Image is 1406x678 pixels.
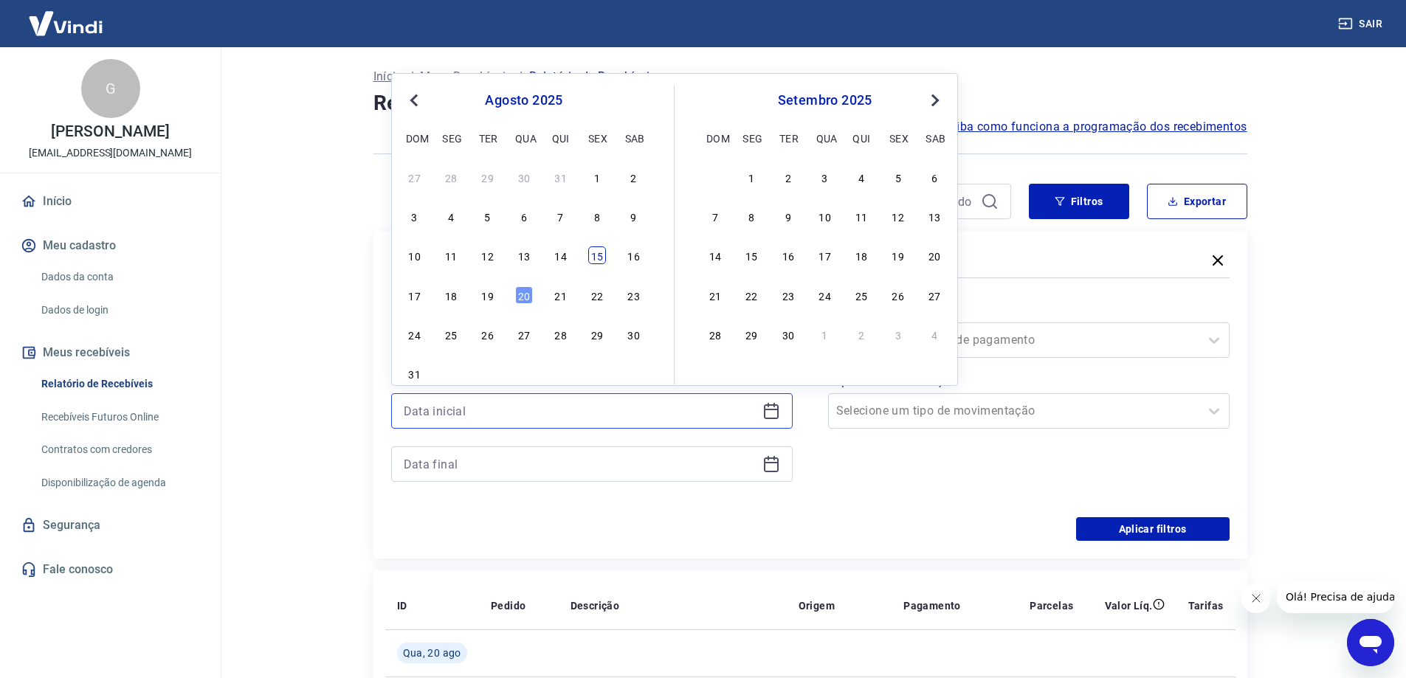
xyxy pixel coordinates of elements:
[18,185,203,218] a: Início
[479,286,497,304] div: Choose terça-feira, 19 de agosto de 2025
[515,207,533,225] div: Choose quarta-feira, 6 de agosto de 2025
[779,207,797,225] div: Choose terça-feira, 9 de setembro de 2025
[816,246,834,264] div: Choose quarta-feira, 17 de setembro de 2025
[588,325,606,343] div: Choose sexta-feira, 29 de agosto de 2025
[406,129,424,147] div: dom
[420,68,511,86] p: Meus Recebíveis
[625,246,643,264] div: Choose sábado, 16 de agosto de 2025
[816,129,834,147] div: qua
[816,325,834,343] div: Choose quarta-feira, 1 de outubro de 2025
[588,246,606,264] div: Choose sexta-feira, 15 de agosto de 2025
[706,207,724,225] div: Choose domingo, 7 de setembro de 2025
[479,246,497,264] div: Choose terça-feira, 12 de agosto de 2025
[406,364,424,382] div: Choose domingo, 31 de agosto de 2025
[515,246,533,264] div: Choose quarta-feira, 13 de agosto de 2025
[742,207,760,225] div: Choose segunda-feira, 8 de setembro de 2025
[779,286,797,304] div: Choose terça-feira, 23 de setembro de 2025
[799,598,835,613] p: Origem
[942,118,1247,136] a: Saiba como funciona a programação dos recebimentos
[404,400,757,422] input: Data inicial
[35,369,203,399] a: Relatório de Recebíveis
[442,129,460,147] div: seg
[552,364,570,382] div: Choose quinta-feira, 4 de setembro de 2025
[529,68,656,86] p: Relatório de Recebíveis
[18,229,203,262] button: Meu cadastro
[742,246,760,264] div: Choose segunda-feira, 15 de setembro de 2025
[1147,184,1247,219] button: Exportar
[625,168,643,186] div: Choose sábado, 2 de agosto de 2025
[29,145,192,161] p: [EMAIL_ADDRESS][DOMAIN_NAME]
[625,325,643,343] div: Choose sábado, 30 de agosto de 2025
[706,129,724,147] div: dom
[926,168,943,186] div: Choose sábado, 6 de setembro de 2025
[625,364,643,382] div: Choose sábado, 6 de setembro de 2025
[852,286,870,304] div: Choose quinta-feira, 25 de setembro de 2025
[1029,184,1129,219] button: Filtros
[889,207,907,225] div: Choose sexta-feira, 12 de setembro de 2025
[588,168,606,186] div: Choose sexta-feira, 1 de agosto de 2025
[35,262,203,292] a: Dados da conta
[926,129,943,147] div: sab
[442,325,460,343] div: Choose segunda-feira, 25 de agosto de 2025
[442,168,460,186] div: Choose segunda-feira, 28 de julho de 2025
[852,129,870,147] div: qui
[588,364,606,382] div: Choose sexta-feira, 5 de setembro de 2025
[779,168,797,186] div: Choose terça-feira, 2 de setembro de 2025
[779,129,797,147] div: ter
[35,402,203,432] a: Recebíveis Futuros Online
[889,168,907,186] div: Choose sexta-feira, 5 de setembro de 2025
[852,246,870,264] div: Choose quinta-feira, 18 de setembro de 2025
[35,435,203,465] a: Contratos com credores
[552,129,570,147] div: qui
[373,68,403,86] a: Início
[517,68,523,86] p: /
[926,207,943,225] div: Choose sábado, 13 de setembro de 2025
[742,168,760,186] div: Choose segunda-feira, 1 de setembro de 2025
[81,59,140,118] div: G
[903,598,961,613] p: Pagamento
[1030,598,1073,613] p: Parcelas
[406,325,424,343] div: Choose domingo, 24 de agosto de 2025
[1277,581,1394,613] iframe: Mensagem da empresa
[405,91,423,109] button: Previous Month
[442,207,460,225] div: Choose segunda-feira, 4 de agosto de 2025
[926,286,943,304] div: Choose sábado, 27 de setembro de 2025
[625,207,643,225] div: Choose sábado, 9 de agosto de 2025
[706,168,724,186] div: Choose domingo, 31 de agosto de 2025
[1335,10,1388,38] button: Sair
[515,168,533,186] div: Choose quarta-feira, 30 de julho de 2025
[404,453,757,475] input: Data final
[552,246,570,264] div: Choose quinta-feira, 14 de agosto de 2025
[588,207,606,225] div: Choose sexta-feira, 8 de agosto de 2025
[816,286,834,304] div: Choose quarta-feira, 24 de setembro de 2025
[889,246,907,264] div: Choose sexta-feira, 19 de setembro de 2025
[404,91,644,109] div: agosto 2025
[742,325,760,343] div: Choose segunda-feira, 29 de setembro de 2025
[852,325,870,343] div: Choose quinta-feira, 2 de outubro de 2025
[704,91,945,109] div: setembro 2025
[35,295,203,325] a: Dados de login
[479,129,497,147] div: ter
[552,286,570,304] div: Choose quinta-feira, 21 de agosto de 2025
[373,89,1247,118] h4: Relatório de Recebíveis
[479,325,497,343] div: Choose terça-feira, 26 de agosto de 2025
[397,598,407,613] p: ID
[515,364,533,382] div: Choose quarta-feira, 3 de setembro de 2025
[852,207,870,225] div: Choose quinta-feira, 11 de setembro de 2025
[515,325,533,343] div: Choose quarta-feira, 27 de agosto de 2025
[552,207,570,225] div: Choose quinta-feira, 7 de agosto de 2025
[588,286,606,304] div: Choose sexta-feira, 22 de agosto de 2025
[479,207,497,225] div: Choose terça-feira, 5 de agosto de 2025
[625,129,643,147] div: sab
[491,598,525,613] p: Pedido
[406,207,424,225] div: Choose domingo, 3 de agosto de 2025
[479,168,497,186] div: Choose terça-feira, 29 de julho de 2025
[442,364,460,382] div: Choose segunda-feira, 1 de setembro de 2025
[409,68,414,86] p: /
[51,124,169,139] p: [PERSON_NAME]
[926,91,944,109] button: Next Month
[404,166,644,384] div: month 2025-08
[779,246,797,264] div: Choose terça-feira, 16 de setembro de 2025
[406,286,424,304] div: Choose domingo, 17 de agosto de 2025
